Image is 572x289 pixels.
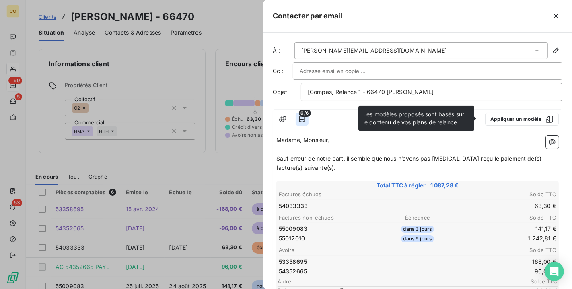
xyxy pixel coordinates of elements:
[545,262,564,281] div: Open Intercom Messenger
[308,88,434,95] span: [Compas] Relance 1 - 66470 [PERSON_NAME]
[273,10,343,22] h5: Contacter par email
[401,226,434,233] span: dans 3 jours
[363,111,464,126] span: Les modèles proposés sont basés sur le contenu de vos plans de relance.
[273,88,291,95] span: Objet :
[301,47,447,55] div: [PERSON_NAME][EMAIL_ADDRESS][DOMAIN_NAME]
[299,110,311,117] span: 6/6
[418,246,557,254] th: Solde TTC
[273,47,293,55] label: À :
[418,201,557,210] td: 63,30 €
[278,267,417,276] td: 54352665
[278,246,417,254] th: Avoirs
[278,278,509,285] span: Autre
[278,257,417,266] td: 53358695
[465,224,557,233] td: 141,17 €
[418,257,557,266] td: 168,00 €
[465,234,557,243] td: 1 242,81 €
[418,190,557,199] th: Solde TTC
[276,136,329,143] span: Madame, Monsieur,
[300,65,386,77] input: Adresse email en copie ...
[279,202,308,210] span: 54033333
[278,190,417,199] th: Factures échues
[509,278,558,285] span: Solde TTC
[465,214,557,222] th: Solde TTC
[278,224,370,233] td: 55009083
[371,214,463,222] th: Échéance
[278,181,558,189] span: Total TTC à régler : 1 087,28 €
[273,67,293,75] label: Cc :
[401,235,434,242] span: dans 9 jours
[276,155,543,171] span: Sauf erreur de notre part, il semble que nous n’avons pas [MEDICAL_DATA] reçu le paiement de(s) f...
[418,267,557,276] td: 96,00 €
[278,214,370,222] th: Factures non-échues
[485,113,559,126] button: Appliquer un modèle
[278,234,370,243] td: 55012010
